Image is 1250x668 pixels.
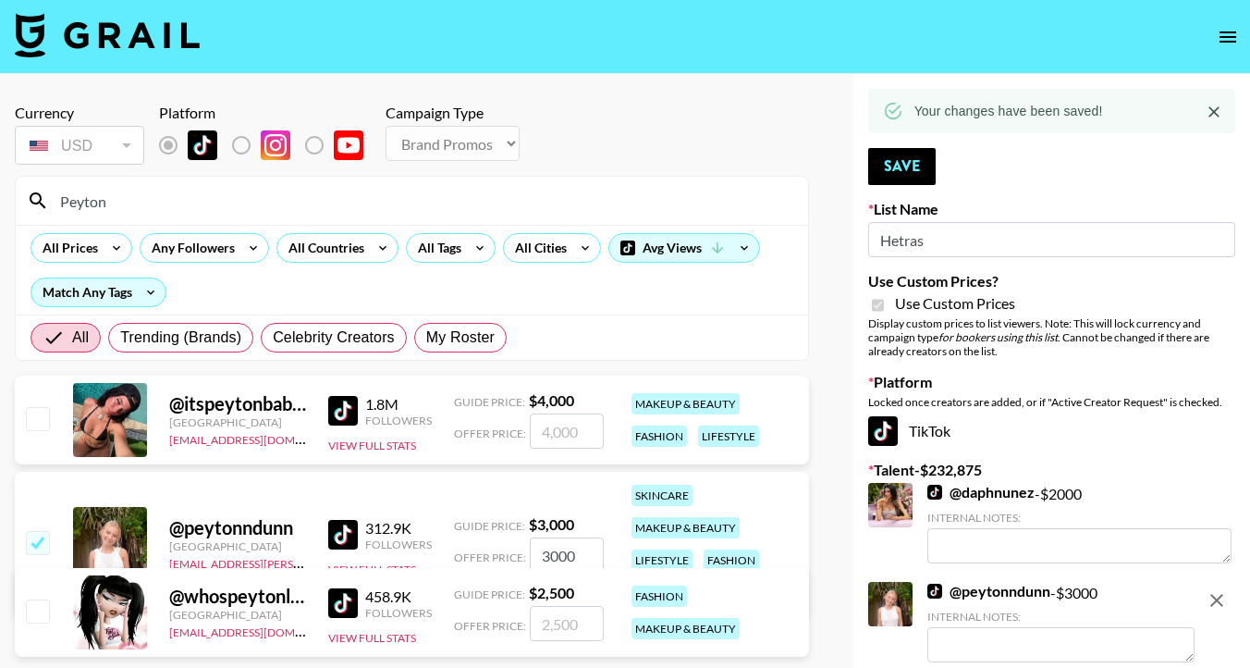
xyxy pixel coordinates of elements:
[868,416,898,446] img: TikTok
[704,550,759,571] div: fashion
[169,392,306,415] div: @ itspeytonbabyy
[407,234,465,262] div: All Tags
[169,516,306,539] div: @ peytonndunn
[261,130,290,160] img: Instagram
[530,414,604,449] input: 4,000
[18,130,141,162] div: USD
[31,278,165,306] div: Match Any Tags
[15,13,200,57] img: Grail Talent
[365,538,432,551] div: Followers
[169,539,306,553] div: [GEOGRAPHIC_DATA]
[927,483,1232,563] div: - $ 2000
[169,608,306,622] div: [GEOGRAPHIC_DATA]
[868,395,1235,409] div: Locked once creators are added, or if "Active Creator Request" is checked.
[631,517,740,538] div: makeup & beauty
[328,520,358,550] img: TikTok
[426,327,495,349] span: My Roster
[159,104,378,122] div: Platform
[454,550,526,564] span: Offer Price:
[328,588,358,618] img: TikTok
[169,622,355,639] a: [EMAIL_ADDRESS][DOMAIN_NAME]
[169,429,355,447] a: [EMAIL_ADDRESS][DOMAIN_NAME]
[1200,98,1228,126] button: Close
[868,373,1235,391] label: Platform
[277,234,368,262] div: All Countries
[1198,582,1235,619] button: remove
[454,395,525,409] span: Guide Price:
[927,582,1050,600] a: @peytonndunn
[927,610,1195,624] div: Internal Notes:
[386,104,520,122] div: Campaign Type
[868,200,1235,218] label: List Name
[141,234,239,262] div: Any Followers
[631,426,687,447] div: fashion
[895,294,1015,313] span: Use Custom Prices
[914,94,1103,128] div: Your changes have been saved!
[868,416,1235,446] div: TikTok
[868,272,1235,291] label: Use Custom Prices?
[169,415,306,429] div: [GEOGRAPHIC_DATA]
[365,588,432,606] div: 458.9K
[530,606,604,641] input: 2,500
[365,395,432,414] div: 1.8M
[328,563,416,576] button: View Full Stats
[927,485,942,500] img: TikTok
[328,439,416,452] button: View Full Stats
[365,606,432,620] div: Followers
[328,396,358,426] img: TikTok
[169,585,306,608] div: @ whospeytonlolwhat
[868,461,1235,479] label: Talent - $ 232,875
[631,485,692,506] div: skincare
[454,619,526,633] span: Offer Price:
[609,234,759,262] div: Avg Views
[72,327,89,349] span: All
[631,618,740,639] div: makeup & beauty
[504,234,570,262] div: All Cities
[938,330,1058,344] em: for bookers using this list
[631,393,740,414] div: makeup & beauty
[49,186,797,216] input: Search by User Name
[927,511,1232,525] div: Internal Notes:
[454,588,525,601] span: Guide Price:
[334,130,363,160] img: YouTube
[328,631,416,645] button: View Full Stats
[15,104,144,122] div: Currency
[454,519,525,533] span: Guide Price:
[31,234,102,262] div: All Prices
[169,553,443,571] a: [EMAIL_ADDRESS][PERSON_NAME][DOMAIN_NAME]
[365,414,432,427] div: Followers
[454,427,526,440] span: Offer Price:
[1209,19,1246,56] button: open drawer
[529,584,574,601] strong: $ 2,500
[868,148,936,185] button: Save
[927,483,1035,501] a: @daphnunez
[120,327,241,349] span: Trending (Brands)
[529,515,574,533] strong: $ 3,000
[529,391,574,409] strong: $ 4,000
[927,584,942,599] img: TikTok
[159,126,378,165] div: List locked to TikTok.
[868,316,1235,358] div: Display custom prices to list viewers. Note: This will lock currency and campaign type . Cannot b...
[273,327,395,349] span: Celebrity Creators
[15,122,144,168] div: Currency is locked to USD
[927,582,1195,662] div: - $ 3000
[631,550,692,571] div: lifestyle
[698,426,759,447] div: lifestyle
[365,519,432,538] div: 312.9K
[188,130,217,160] img: TikTok
[631,586,687,607] div: fashion
[530,538,604,573] input: 3,000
